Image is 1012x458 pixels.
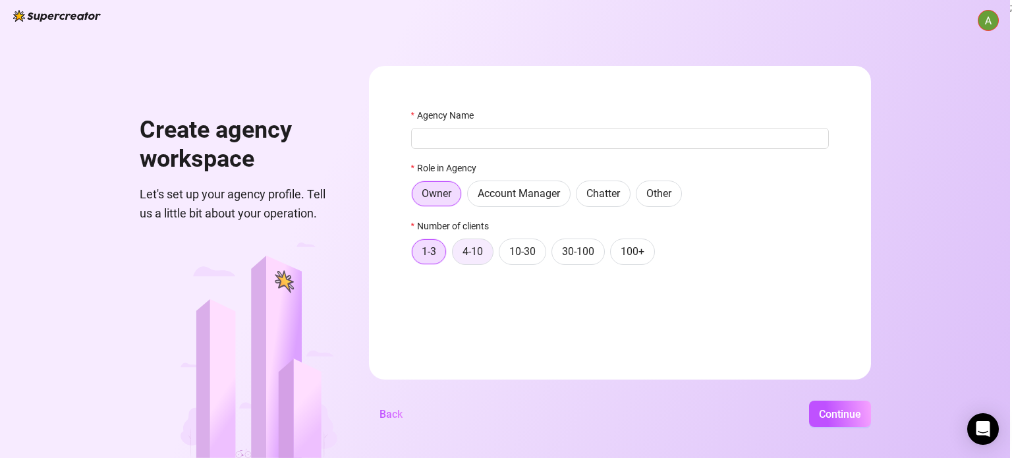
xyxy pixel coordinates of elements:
[978,11,998,30] img: ACg8ocLFaukKvJCVfexYjbP4KnFe8uvC2-B3di-SAkDbQ-QbY9-mLwE=s96-c
[463,245,483,258] span: 4-10
[369,401,413,427] button: Back
[819,408,861,420] span: Continue
[478,187,560,200] span: Account Manager
[586,187,620,200] span: Chatter
[967,413,999,445] div: Open Intercom Messenger
[411,219,497,233] label: Number of clients
[509,245,536,258] span: 10-30
[411,128,829,149] input: Agency Name
[621,245,644,258] span: 100+
[411,108,482,123] label: Agency Name
[422,187,451,200] span: Owner
[379,408,403,420] span: Back
[562,245,594,258] span: 30-100
[809,401,871,427] button: Continue
[411,161,485,175] label: Role in Agency
[140,185,337,223] span: Let's set up your agency profile. Tell us a little bit about your operation.
[646,187,671,200] span: Other
[13,10,101,22] img: logo
[140,116,337,173] h1: Create agency workspace
[422,245,436,258] span: 1-3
